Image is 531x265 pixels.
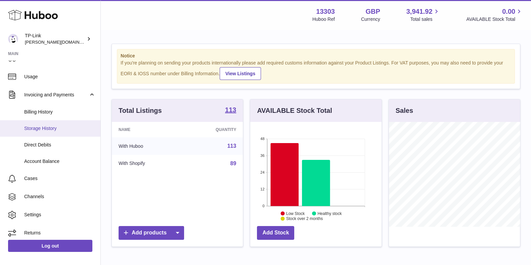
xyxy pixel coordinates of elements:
text: 24 [261,170,265,174]
span: 3,941.92 [406,7,433,16]
a: 89 [230,161,236,166]
a: Log out [8,240,92,252]
a: View Listings [220,67,261,80]
a: 113 [225,106,236,115]
span: [PERSON_NAME][DOMAIN_NAME][EMAIL_ADDRESS][DOMAIN_NAME] [25,39,170,45]
strong: Notice [121,53,511,59]
text: Stock over 2 months [286,216,323,221]
div: Huboo Ref [312,16,335,23]
th: Quantity [182,122,243,137]
text: Healthy stock [318,211,342,216]
div: If you're planning on sending your products internationally please add required customs informati... [121,60,511,80]
span: Channels [24,193,95,200]
a: Add Stock [257,226,294,240]
strong: 113 [225,106,236,113]
span: Account Balance [24,158,95,165]
span: Total sales [410,16,440,23]
text: 36 [261,153,265,158]
span: Billing History [24,109,95,115]
text: 48 [261,137,265,141]
strong: GBP [365,7,380,16]
h3: Sales [396,106,413,115]
span: AVAILABLE Stock Total [466,16,523,23]
div: Currency [361,16,380,23]
td: With Huboo [112,137,182,155]
a: 0.00 AVAILABLE Stock Total [466,7,523,23]
a: 113 [227,143,236,149]
th: Name [112,122,182,137]
strong: 13303 [316,7,335,16]
span: Invoicing and Payments [24,92,88,98]
div: TP-Link [25,33,85,45]
span: Direct Debits [24,142,95,148]
h3: AVAILABLE Stock Total [257,106,332,115]
span: Settings [24,212,95,218]
a: 3,941.92 Total sales [406,7,440,23]
span: Cases [24,175,95,182]
span: Returns [24,230,95,236]
span: 0.00 [502,7,515,16]
h3: Total Listings [119,106,162,115]
img: susie.li@tp-link.com [8,34,18,44]
span: Storage History [24,125,95,132]
text: 0 [263,204,265,208]
span: Usage [24,74,95,80]
a: Add products [119,226,184,240]
td: With Shopify [112,155,182,172]
text: Low Stock [286,211,305,216]
text: 12 [261,187,265,191]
